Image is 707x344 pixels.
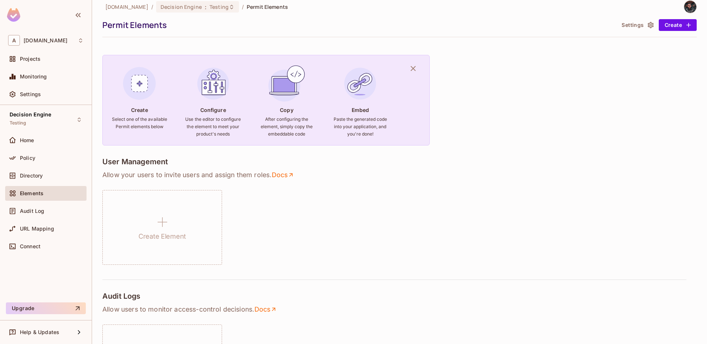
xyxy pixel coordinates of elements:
[20,137,34,143] span: Home
[659,19,697,31] button: Create
[131,106,148,113] h4: Create
[102,171,697,179] p: Allow your users to invite users and assign them roles .
[112,116,168,130] h6: Select one of the available Permit elements below
[200,106,226,113] h4: Configure
[242,3,244,10] li: /
[7,8,20,22] img: SReyMgAAAABJRU5ErkJggg==
[102,157,168,166] h4: User Management
[20,329,59,335] span: Help & Updates
[204,4,207,10] span: :
[10,112,51,117] span: Decision Engine
[20,226,54,232] span: URL Mapping
[20,243,41,249] span: Connect
[120,64,159,103] img: Create Element
[102,305,697,314] p: Allow users to monitor access-control decisions .
[138,231,186,242] h1: Create Element
[340,64,380,103] img: Embed Element
[267,64,306,103] img: Copy Element
[247,3,288,10] span: Permit Elements
[105,3,148,10] span: the active workspace
[20,173,43,179] span: Directory
[193,64,233,103] img: Configure Element
[684,1,696,13] img: Selmancan KILINÇ
[619,19,655,31] button: Settings
[271,171,295,179] a: Docs
[332,116,388,138] h6: Paste the generated code into your application, and you're done!
[6,302,86,314] button: Upgrade
[352,106,369,113] h4: Embed
[8,35,20,46] span: A
[161,3,202,10] span: Decision Engine
[254,305,277,314] a: Docs
[20,208,44,214] span: Audit Log
[20,74,47,80] span: Monitoring
[151,3,153,10] li: /
[280,106,293,113] h4: Copy
[102,20,615,31] div: Permit Elements
[20,56,41,62] span: Projects
[102,292,141,301] h4: Audit Logs
[20,155,35,161] span: Policy
[258,116,314,138] h6: After configuring the element, simply copy the embeddable code
[185,116,241,138] h6: Use the editor to configure the element to meet your product's needs
[24,38,67,43] span: Workspace: abclojistik.com
[20,91,41,97] span: Settings
[10,120,26,126] span: Testing
[210,3,229,10] span: Testing
[20,190,43,196] span: Elements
